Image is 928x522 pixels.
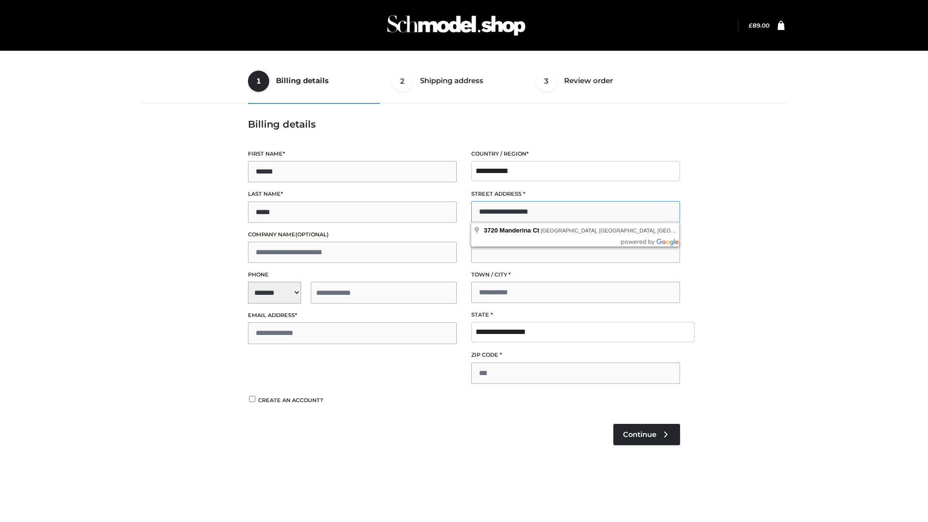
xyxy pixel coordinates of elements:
span: (optional) [295,231,329,238]
label: First name [248,149,457,159]
span: Create an account? [258,397,323,404]
label: Street address [471,189,680,199]
label: Company name [248,230,457,239]
span: Manderina Ct [500,227,539,234]
h3: Billing details [248,118,680,130]
bdi: 89.00 [749,22,769,29]
span: Continue [623,430,656,439]
label: State [471,310,680,319]
label: Town / City [471,270,680,279]
label: ZIP Code [471,350,680,360]
label: Phone [248,270,457,279]
img: Schmodel Admin 964 [384,6,529,44]
span: 3720 [484,227,498,234]
a: £89.00 [749,22,769,29]
label: Email address [248,311,457,320]
label: Country / Region [471,149,680,159]
input: Create an account? [248,396,257,402]
label: Last name [248,189,457,199]
span: [GEOGRAPHIC_DATA], [GEOGRAPHIC_DATA], [GEOGRAPHIC_DATA] [541,228,713,233]
a: Continue [613,424,680,445]
span: £ [749,22,753,29]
